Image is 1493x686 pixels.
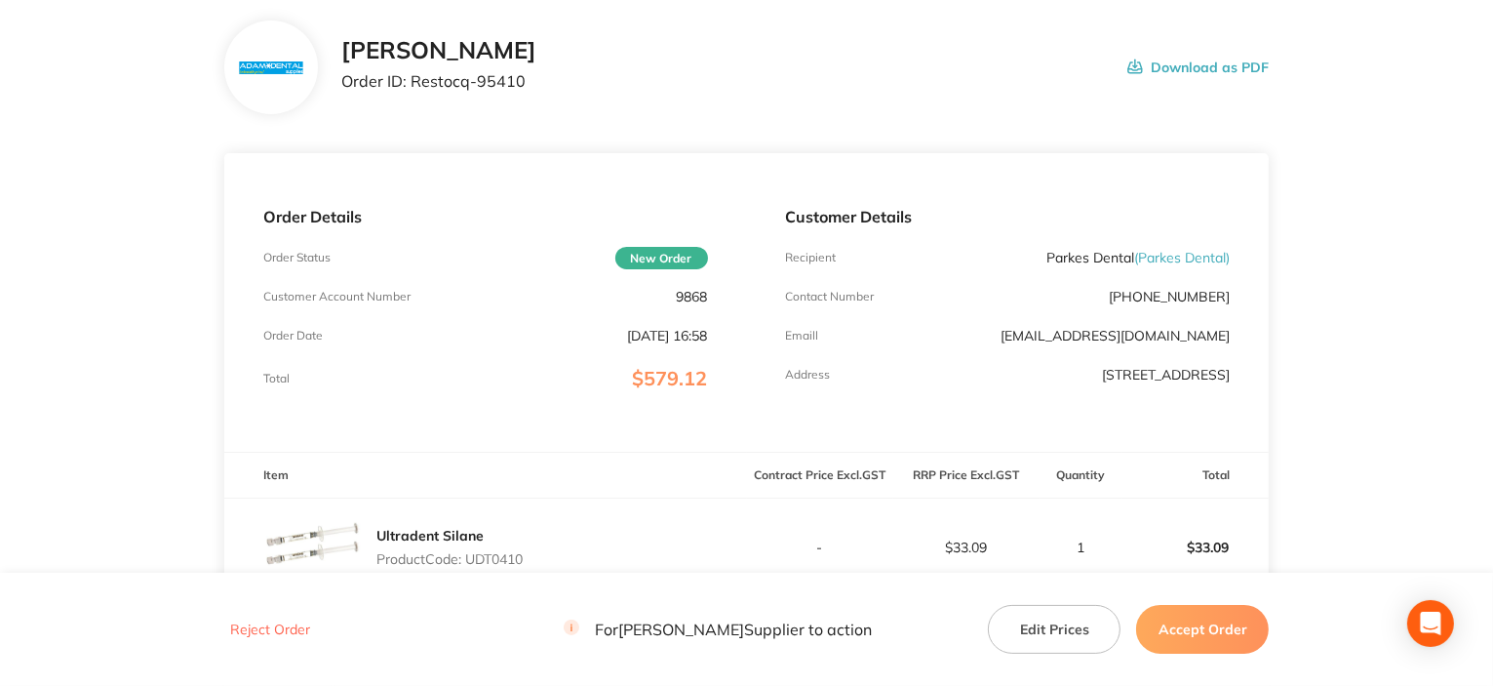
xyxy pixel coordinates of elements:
th: Contract Price Excl. GST [747,453,893,499]
p: Order ID: Restocq- 95410 [341,72,536,90]
button: Accept Order [1136,605,1269,654]
p: [DATE] 16:58 [628,328,708,343]
h2: [PERSON_NAME] [341,37,536,64]
button: Reject Order [224,622,316,639]
img: NWY1c2plZQ [263,499,361,596]
a: Ultradent Silane [376,527,484,545]
p: Order Status [263,251,331,264]
p: [STREET_ADDRESS] [1102,367,1230,383]
span: New Order [615,247,708,269]
p: Order Details [263,208,708,225]
p: Customer Details [786,208,1231,225]
a: [EMAIL_ADDRESS][DOMAIN_NAME] [1001,327,1230,344]
p: 1 [1041,540,1122,555]
p: Total [263,372,290,385]
img: N3hiYW42Mg [239,61,302,74]
p: $33.09 [1123,524,1268,571]
p: 9868 [677,289,708,304]
p: Parkes Dental [1046,250,1230,265]
th: RRP Price Excl. GST [893,453,1040,499]
span: ( Parkes Dental ) [1134,249,1230,266]
p: Recipient [786,251,837,264]
p: Contact Number [786,290,875,303]
th: Quantity [1040,453,1123,499]
p: Customer Account Number [263,290,411,303]
p: [PHONE_NUMBER] [1109,289,1230,304]
p: Order Date [263,329,323,343]
span: $579.12 [633,366,708,390]
th: Total [1122,453,1269,499]
button: Download as PDF [1127,37,1269,98]
p: Address [786,368,831,382]
p: For [PERSON_NAME] Supplier to action [564,621,872,639]
p: Product Code: UDT0410 [376,551,523,567]
th: Item [224,453,747,499]
div: Open Intercom Messenger [1407,600,1454,647]
p: - [748,540,892,555]
p: $33.09 [894,540,1039,555]
button: Edit Prices [988,605,1120,654]
p: Emaill [786,329,819,343]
